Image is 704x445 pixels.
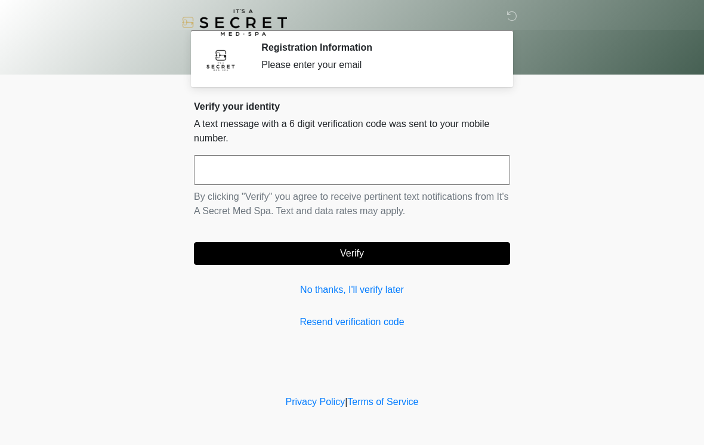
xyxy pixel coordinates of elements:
div: Please enter your email [261,58,492,72]
button: Verify [194,242,510,265]
p: A text message with a 6 digit verification code was sent to your mobile number. [194,117,510,146]
img: It's A Secret Med Spa Logo [182,9,287,36]
h2: Registration Information [261,42,492,53]
img: Agent Avatar [203,42,239,78]
a: No thanks, I'll verify later [194,283,510,297]
a: | [345,397,347,407]
h2: Verify your identity [194,101,510,112]
a: Resend verification code [194,315,510,329]
a: Privacy Policy [286,397,345,407]
p: By clicking "Verify" you agree to receive pertinent text notifications from It's A Secret Med Spa... [194,190,510,218]
a: Terms of Service [347,397,418,407]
